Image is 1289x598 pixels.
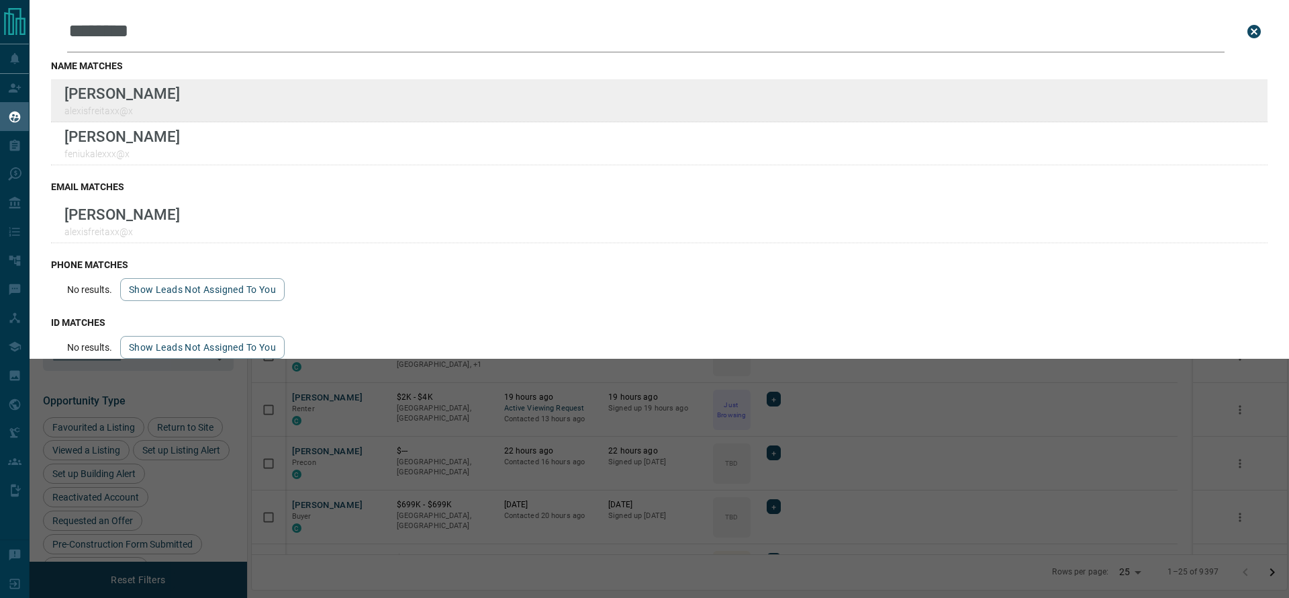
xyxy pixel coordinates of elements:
[64,85,180,102] p: [PERSON_NAME]
[1241,18,1268,45] button: close search bar
[67,342,112,353] p: No results.
[51,60,1268,71] h3: name matches
[64,206,180,223] p: [PERSON_NAME]
[64,226,180,237] p: alexisfreitaxx@x
[64,128,180,145] p: [PERSON_NAME]
[120,278,285,301] button: show leads not assigned to you
[67,284,112,295] p: No results.
[51,317,1268,328] h3: id matches
[64,105,180,116] p: alexisfreitaxx@x
[64,148,180,159] p: feniukalexxx@x
[51,181,1268,192] h3: email matches
[51,259,1268,270] h3: phone matches
[120,336,285,359] button: show leads not assigned to you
